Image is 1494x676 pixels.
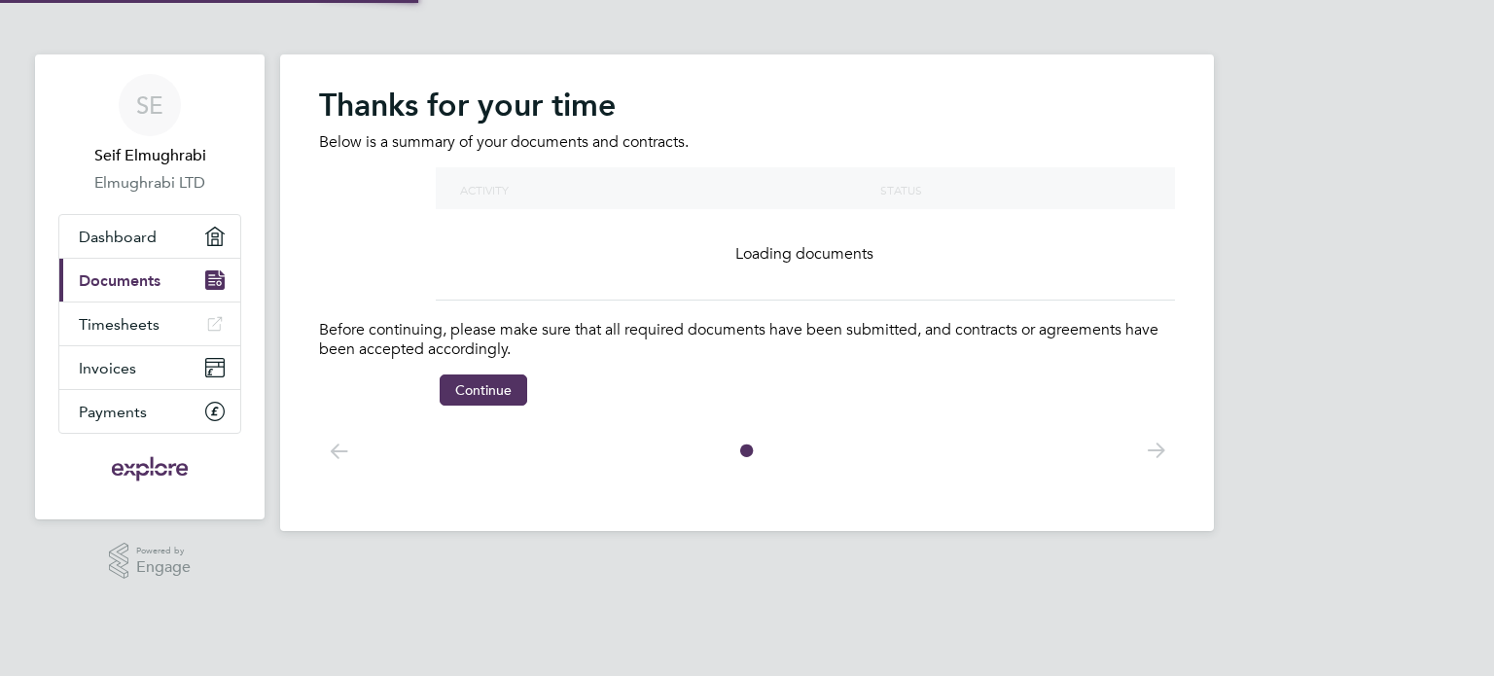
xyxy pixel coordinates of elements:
[59,259,240,302] a: Documents
[79,359,136,377] span: Invoices
[319,320,1175,361] p: Before continuing, please make sure that all required documents have been submitted, and contract...
[59,215,240,258] a: Dashboard
[58,171,241,195] a: Elmughrabi LTD
[136,543,191,559] span: Powered by
[319,86,1175,125] h2: Thanks for your time
[79,403,147,421] span: Payments
[109,543,192,580] a: Powered byEngage
[136,92,163,118] span: SE
[79,228,157,246] span: Dashboard
[59,390,240,433] a: Payments
[319,132,1175,153] p: Below is a summary of your documents and contracts.
[440,374,527,406] button: Continue
[110,453,191,484] img: exploregroup-logo-retina.png
[79,315,160,334] span: Timesheets
[58,453,241,484] a: Go to home page
[59,302,240,345] a: Timesheets
[58,144,241,167] span: Seif Elmughrabi
[79,271,160,290] span: Documents
[136,559,191,576] span: Engage
[59,346,240,389] a: Invoices
[35,54,265,519] nav: Main navigation
[58,74,241,167] a: SESeif Elmughrabi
